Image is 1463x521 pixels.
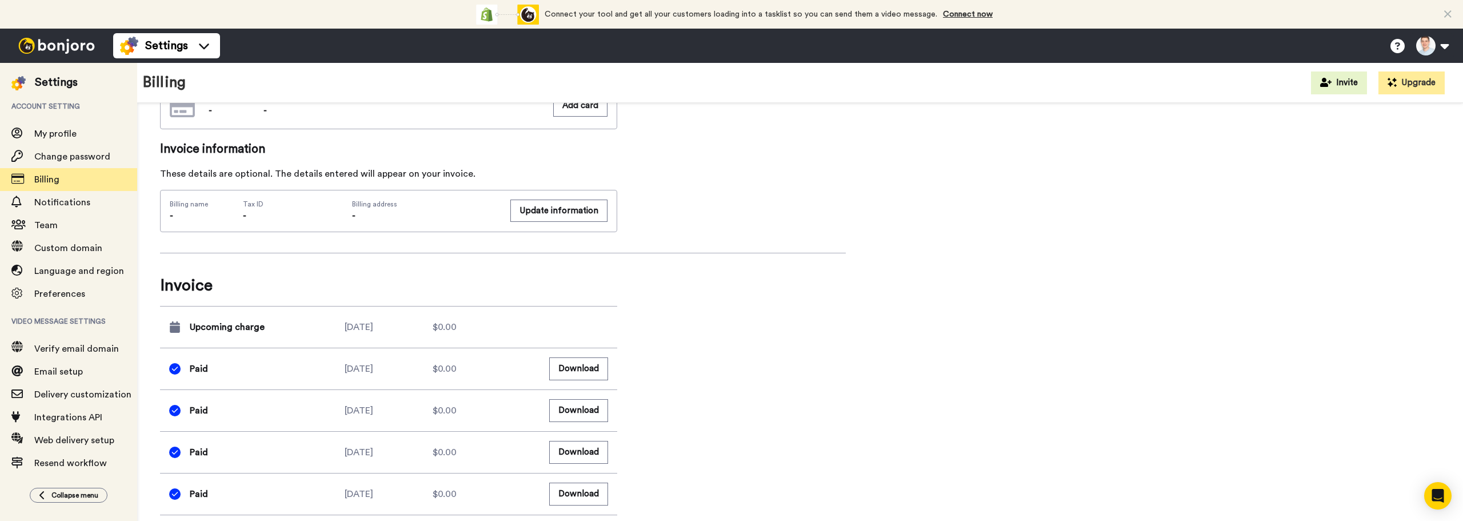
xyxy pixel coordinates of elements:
[352,211,355,220] span: -
[209,106,212,115] span: -
[345,404,433,417] div: [DATE]
[345,446,433,459] div: [DATE]
[34,267,124,276] span: Language and region
[170,211,173,220] span: -
[190,487,208,501] span: Paid
[510,200,607,222] button: Update information
[549,483,608,505] button: Download
[352,200,498,209] span: Billing address
[190,404,208,417] span: Paid
[34,289,85,299] span: Preferences
[345,320,433,334] div: [DATE]
[345,487,433,501] div: [DATE]
[34,413,102,422] span: Integrations API
[170,200,208,209] span: Billing name
[34,244,102,253] span: Custom domain
[243,200,263,209] span: Tax ID
[263,106,267,115] span: -
[34,367,83,376] span: Email setup
[243,211,246,220] span: -
[190,362,208,376] span: Paid
[545,10,937,18] span: Connect your tool and get all your customers loading into a tasklist so you can send them a video...
[51,491,98,500] span: Collapse menu
[549,357,608,380] button: Download
[1424,482,1452,510] div: Open Intercom Messenger
[34,221,58,230] span: Team
[433,446,457,459] span: $0.00
[943,10,993,18] a: Connect now
[143,74,186,91] h1: Billing
[433,362,457,376] span: $0.00
[549,399,608,421] button: Download
[34,436,114,445] span: Web delivery setup
[433,487,457,501] span: $0.00
[190,320,265,334] span: Upcoming charge
[160,141,617,158] span: Invoice information
[433,320,521,334] div: $0.00
[145,38,188,54] span: Settings
[160,274,617,297] span: Invoice
[34,344,119,353] span: Verify email domain
[34,175,59,184] span: Billing
[476,5,539,25] div: animation
[190,446,208,459] span: Paid
[34,198,90,207] span: Notifications
[34,152,110,161] span: Change password
[35,74,78,90] div: Settings
[120,37,138,55] img: settings-colored.svg
[34,129,77,138] span: My profile
[345,362,433,376] div: [DATE]
[160,167,617,181] div: These details are optional. The details entered will appear on your invoice.
[14,38,99,54] img: bj-logo-header-white.svg
[549,441,608,463] button: Download
[553,94,607,117] button: Add card
[34,390,131,399] span: Delivery customization
[1311,71,1367,94] button: Invite
[433,404,457,417] span: $0.00
[1378,71,1445,94] button: Upgrade
[11,76,26,90] img: settings-colored.svg
[34,459,107,468] span: Resend workflow
[30,488,107,503] button: Collapse menu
